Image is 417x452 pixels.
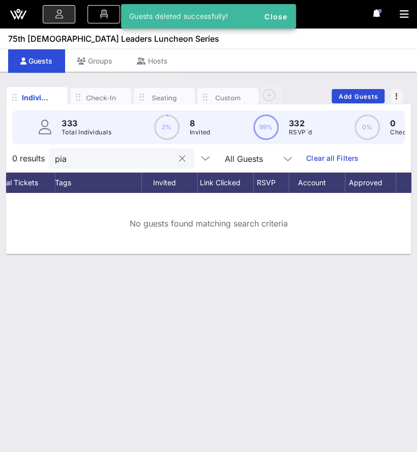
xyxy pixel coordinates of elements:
[129,12,228,20] span: Guests deleted successfully!
[141,173,197,193] div: Invited
[85,93,116,102] div: Check-In
[65,49,125,72] div: Groups
[219,148,300,168] div: All Guests
[55,173,141,193] div: Tags
[179,154,186,164] button: clear icon
[190,117,211,129] p: 8
[289,117,312,129] p: 332
[62,117,111,129] p: 333
[213,93,243,102] div: Custom
[225,154,263,163] div: All Guests
[289,127,312,137] p: RSVP`d
[6,193,411,254] div: No guests found matching search criteria
[259,7,292,25] button: Close
[345,173,396,193] div: Approved
[338,93,378,100] span: Add Guests
[289,173,345,193] div: Account
[22,92,52,103] div: Individuals
[332,89,384,103] button: Add Guests
[62,127,111,137] p: Total Individuals
[8,49,65,72] div: Guests
[8,33,219,45] span: 75th [DEMOGRAPHIC_DATA] Leaders Luncheon Series
[306,153,359,164] a: Clear all Filters
[12,152,45,164] span: 0 results
[149,93,180,102] div: Seating
[263,12,288,21] span: Close
[125,49,180,72] div: Hosts
[253,173,289,193] div: RSVP
[190,127,211,137] p: Invited
[197,173,253,193] div: Link Clicked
